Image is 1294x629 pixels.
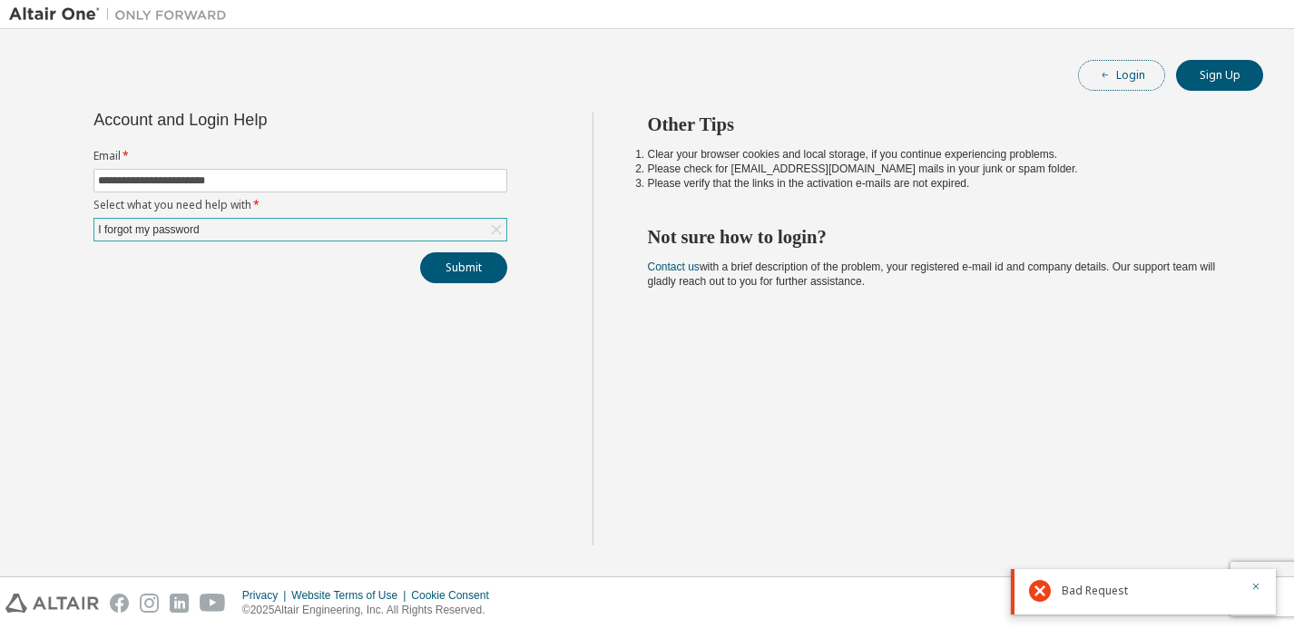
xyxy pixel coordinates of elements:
[648,225,1231,249] h2: Not sure how to login?
[200,594,226,613] img: youtube.svg
[93,113,425,127] div: Account and Login Help
[1078,60,1165,91] button: Login
[291,588,411,603] div: Website Terms of Use
[95,220,201,240] div: I forgot my password
[648,260,1216,288] span: with a brief description of the problem, your registered e-mail id and company details. Our suppo...
[648,260,700,273] a: Contact us
[648,147,1231,162] li: Clear your browser cookies and local storage, if you continue experiencing problems.
[9,5,236,24] img: Altair One
[170,594,189,613] img: linkedin.svg
[411,588,499,603] div: Cookie Consent
[110,594,129,613] img: facebook.svg
[648,162,1231,176] li: Please check for [EMAIL_ADDRESS][DOMAIN_NAME] mails in your junk or spam folder.
[93,198,507,212] label: Select what you need help with
[420,252,507,283] button: Submit
[648,113,1231,136] h2: Other Tips
[1062,584,1128,598] span: Bad Request
[242,588,291,603] div: Privacy
[5,594,99,613] img: altair_logo.svg
[242,603,500,618] p: © 2025 Altair Engineering, Inc. All Rights Reserved.
[140,594,159,613] img: instagram.svg
[1176,60,1263,91] button: Sign Up
[648,176,1231,191] li: Please verify that the links in the activation e-mails are not expired.
[94,219,506,241] div: I forgot my password
[93,149,507,163] label: Email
